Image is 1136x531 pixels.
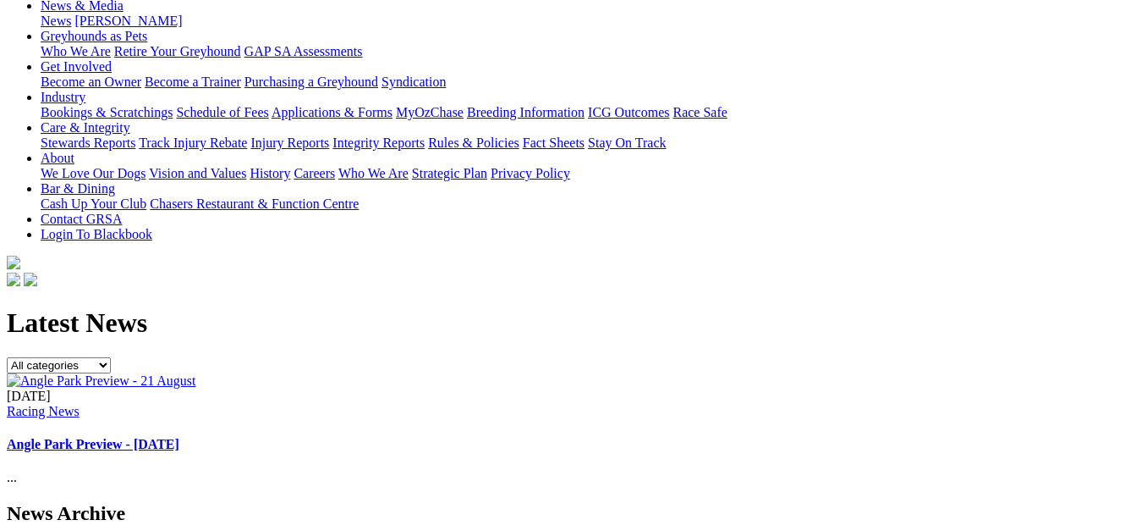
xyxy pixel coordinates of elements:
a: Stewards Reports [41,136,135,150]
a: Applications & Forms [272,105,392,119]
h2: News Archive [7,502,1129,525]
a: Fact Sheets [523,136,584,150]
a: Schedule of Fees [176,105,268,119]
a: Injury Reports [250,136,329,150]
div: Get Involved [41,75,1129,90]
a: Rules & Policies [428,136,519,150]
a: Race Safe [672,105,727,119]
div: Industry [41,105,1129,120]
a: Bookings & Scratchings [41,105,173,119]
a: Who We Are [41,44,111,58]
a: Contact GRSA [41,212,122,226]
a: Angle Park Preview - [DATE] [7,437,179,451]
div: Greyhounds as Pets [41,44,1129,59]
a: Login To Blackbook [41,227,152,241]
span: [DATE] [7,389,51,403]
div: News & Media [41,14,1129,29]
a: Retire Your Greyhound [114,44,241,58]
a: History [250,166,290,180]
a: Stay On Track [588,136,666,150]
a: Industry [41,90,85,104]
div: About [41,166,1129,181]
a: ICG Outcomes [588,105,669,119]
a: Chasers Restaurant & Function Centre [150,196,359,211]
a: Who We Are [338,166,409,180]
a: Integrity Reports [332,136,425,150]
img: facebook.svg [7,273,20,286]
a: Strategic Plan [412,166,487,180]
a: Privacy Policy [491,166,570,180]
img: Angle Park Preview - 21 August [7,373,196,389]
a: Care & Integrity [41,120,130,135]
a: Become an Owner [41,75,141,89]
a: Purchasing a Greyhound [244,75,378,89]
div: Care & Integrity [41,136,1129,151]
a: MyOzChase [396,105,464,119]
a: Get Involved [41,59,112,74]
div: ... [7,389,1129,486]
a: About [41,151,74,165]
img: twitter.svg [24,273,37,286]
a: We Love Our Dogs [41,166,145,180]
a: GAP SA Assessments [244,44,363,58]
a: Breeding Information [467,105,584,119]
a: Become a Trainer [145,75,241,89]
a: Greyhounds as Pets [41,29,147,43]
div: Bar & Dining [41,196,1129,212]
h1: Latest News [7,307,1129,339]
img: logo-grsa-white.png [7,256,20,269]
a: News [41,14,71,28]
a: Vision and Values [149,166,246,180]
a: [PERSON_NAME] [74,14,182,28]
a: Bar & Dining [41,181,115,196]
a: Cash Up Your Club [41,196,146,211]
a: Careers [294,166,335,180]
a: Syndication [381,75,446,89]
a: Track Injury Rebate [139,136,247,150]
a: Racing News [7,404,80,418]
